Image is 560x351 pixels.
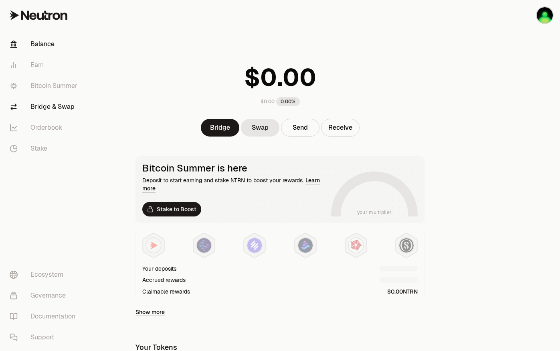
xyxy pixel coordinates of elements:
a: Governance [3,285,87,306]
img: Solv Points [247,238,262,253]
a: Earn [3,55,87,76]
div: Claimable rewards [142,288,190,296]
a: Show more [135,308,165,316]
div: Your deposits [142,265,176,273]
div: Bitcoin Summer is here [142,163,328,174]
div: 0.00% [276,97,300,106]
div: $0.00 [261,98,275,105]
img: Bedrock Diamonds [298,238,313,253]
a: Documentation [3,306,87,327]
button: Receive [321,119,360,137]
img: Mars Fragments [349,238,363,253]
div: Accrued rewards [142,276,186,284]
a: Orderbook [3,117,87,138]
a: Support [3,327,87,348]
div: Deposit to start earning and stake NTRN to boost your rewards. [142,176,328,192]
a: Balance [3,34,87,55]
span: your multiplier [357,208,392,216]
a: Stake to Boost [142,202,201,216]
a: Ecosystem [3,264,87,285]
a: Stake [3,138,87,159]
img: Structured Points [399,238,414,253]
a: Bridge & Swap [3,96,87,117]
a: Bridge [201,119,239,137]
a: Swap [241,119,279,137]
a: Bitcoin Summer [3,76,87,96]
button: Send [281,119,319,137]
img: KO [537,7,553,23]
img: EtherFi Points [197,238,211,253]
img: NTRN [146,238,161,253]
